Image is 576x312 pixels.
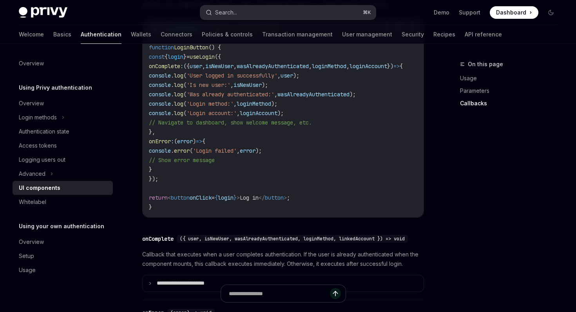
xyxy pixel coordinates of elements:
a: Security [402,25,424,44]
span: () { [208,44,221,51]
span: { [202,138,205,145]
span: error [174,147,190,154]
a: Recipes [433,25,455,44]
a: Whitelabel [13,195,113,209]
span: ); [350,91,356,98]
span: console [149,72,171,79]
a: UI components [13,181,113,195]
span: { [215,194,218,201]
span: 'Login failed' [193,147,237,154]
span: > [237,194,240,201]
span: , [237,147,240,154]
span: }, [149,128,155,135]
span: log [174,91,183,98]
span: useLogin [190,53,215,60]
span: 'Login account:' [187,110,237,117]
span: LoginButton [174,44,208,51]
span: ( [190,147,193,154]
a: Welcome [19,25,44,44]
div: onComplete [142,235,174,243]
button: Toggle dark mode [545,6,557,19]
span: 'Was already authenticated:' [187,91,274,98]
span: function [149,44,174,51]
span: return [149,194,168,201]
span: isNewUser [234,81,262,88]
a: User management [342,25,392,44]
span: log [174,72,183,79]
a: API reference [465,25,502,44]
span: , [202,63,205,70]
span: 'Login method:' [187,100,234,107]
span: , [309,63,312,70]
span: ); [277,110,284,117]
span: ) [193,138,196,145]
span: , [274,91,277,98]
div: Authentication state [19,127,69,136]
span: console [149,91,171,98]
span: error [177,138,193,145]
a: Usage [460,72,563,85]
span: ( [183,100,187,107]
span: }) [387,63,393,70]
a: Basics [53,25,71,44]
a: Authentication state [13,124,113,139]
span: // Navigate to dashboard, show welcome message, etc. [149,119,312,126]
span: > [284,194,287,201]
span: ); [293,72,299,79]
span: ({ user, isNewUser, wasAlreadyAuthenticated, loginMethod, linkedAccount }) => void [180,236,405,242]
a: Access tokens [13,139,113,153]
button: Send message [330,288,341,299]
span: ( [183,91,187,98]
span: console [149,100,171,107]
div: Overview [19,99,44,108]
span: onClick [190,194,212,201]
span: . [171,91,174,98]
span: ({ [215,53,221,60]
a: Logging users out [13,153,113,167]
span: , [346,63,350,70]
span: => [393,63,400,70]
span: } [149,166,152,173]
span: . [171,147,174,154]
span: . [171,110,174,117]
div: Usage [19,265,36,275]
span: { [165,53,168,60]
a: Overview [13,56,113,70]
span: On this page [468,60,503,69]
span: => [196,138,202,145]
span: : [171,138,174,145]
span: console [149,81,171,88]
h5: Using your own authentication [19,222,104,231]
span: = [187,53,190,60]
a: Support [459,9,480,16]
a: Setup [13,249,113,263]
span: , [234,100,237,107]
a: Transaction management [262,25,333,44]
div: Advanced [19,169,45,179]
span: wasAlreadyAuthenticated [237,63,309,70]
a: Authentication [81,25,121,44]
div: Search... [215,8,237,17]
a: Overview [13,96,113,110]
span: Callback that executes when a user completes authentication. If the user is already authenticated... [142,250,424,269]
span: loginMethod [237,100,271,107]
span: { [400,63,403,70]
span: Dashboard [496,9,526,16]
span: wasAlreadyAuthenticated [277,91,350,98]
span: } [149,204,152,211]
button: Search...⌘K [200,5,375,20]
span: } [234,194,237,201]
span: . [171,72,174,79]
div: Whitelabel [19,197,46,207]
span: user [281,72,293,79]
span: log [174,100,183,107]
span: , [234,63,237,70]
span: : [180,63,183,70]
span: login [168,53,183,60]
span: ( [183,81,187,88]
span: // Show error message [149,157,215,164]
a: Policies & controls [202,25,253,44]
div: Setup [19,251,34,261]
span: ); [271,100,277,107]
span: ⌘ K [363,9,371,16]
